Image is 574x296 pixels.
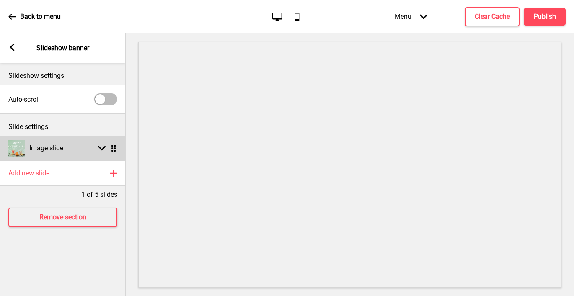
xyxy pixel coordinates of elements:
[8,5,61,28] a: Back to menu
[20,12,61,21] p: Back to menu
[534,12,556,21] h4: Publish
[8,208,117,227] button: Remove section
[524,8,566,26] button: Publish
[8,122,117,131] p: Slide settings
[475,12,510,21] h4: Clear Cache
[39,213,86,222] h4: Remove section
[8,95,40,103] label: Auto-scroll
[29,144,63,153] h4: Image slide
[36,44,89,53] p: Slideshow banner
[8,71,117,80] p: Slideshow settings
[8,169,49,178] h4: Add new slide
[465,7,520,26] button: Clear Cache
[386,4,436,29] div: Menu
[81,190,117,199] p: 1 of 5 slides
